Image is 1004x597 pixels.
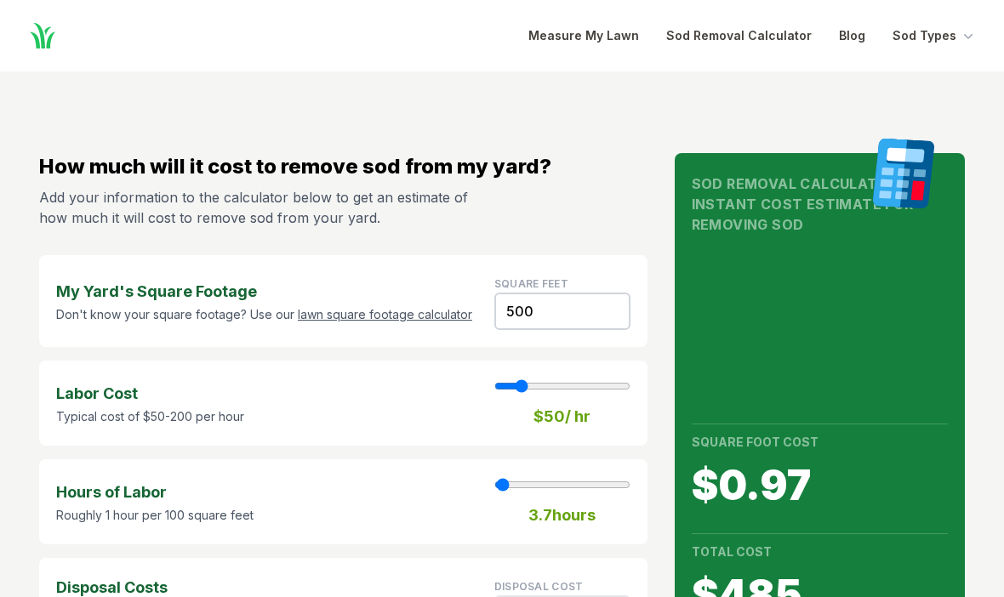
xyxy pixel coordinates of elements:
[39,187,475,228] p: Add your information to the calculator below to get an estimate of how much it will cost to remov...
[528,503,596,527] strong: 3.7 hours
[692,173,948,235] h1: Sod Removal Calculator Instant Cost Estimate for Removing Sod
[893,26,977,46] button: Sod Types
[692,435,819,449] strong: Square Foot Cost
[56,508,254,523] p: Roughly 1 hour per 100 square feet
[298,307,472,321] a: lawn square footage calculator
[494,580,584,593] label: disposal cost
[56,307,472,322] p: Don't know your square footage? Use our
[494,277,568,290] label: Square Feet
[666,26,812,46] a: Sod Removal Calculator
[39,153,647,180] h2: How much will it cost to remove sod from my yard?
[56,409,244,424] p: Typical cost of $50-200 per hour
[692,544,772,559] strong: Total Cost
[528,26,639,46] a: Measure My Lawn
[839,26,865,46] a: Blog
[692,465,948,506] span: $ 0.97
[866,138,941,209] img: calculator graphic
[56,280,472,304] strong: My Yard's Square Footage
[56,382,244,406] strong: Labor Cost
[494,293,630,330] input: Square Feet
[533,405,590,429] strong: $ 50 / hr
[56,480,254,504] strong: Hours of Labor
